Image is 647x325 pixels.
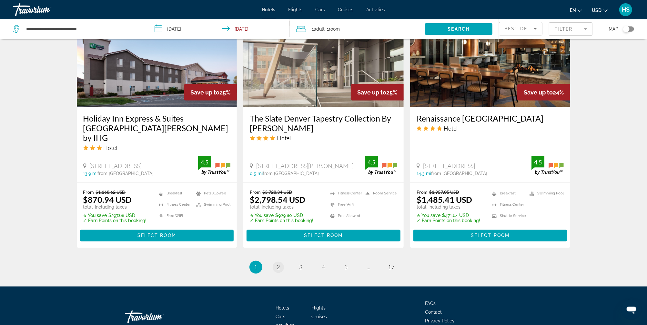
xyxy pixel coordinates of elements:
[526,190,564,198] li: Swimming Pool
[276,306,289,311] a: Hotels
[316,7,325,12] span: Cars
[198,156,230,175] img: trustyou-badge.svg
[96,190,126,195] del: $1,168.62 USD
[417,213,440,218] span: ✮ You save
[417,113,564,123] a: Renaissance [GEOGRAPHIC_DATA]
[250,195,305,205] ins: $2,798.54 USD
[322,264,325,271] span: 4
[276,314,285,320] span: Cars
[471,233,510,238] span: Select Room
[80,230,234,241] button: Select Room
[83,205,147,210] p: total, including taxes
[247,230,400,241] button: Select Room
[388,264,395,271] span: 17
[570,5,582,15] button: Change language
[448,26,470,32] span: Search
[327,201,362,209] li: Free WiFi
[357,89,386,96] span: Save up to
[417,190,428,195] span: From
[417,171,431,176] span: 14.3 mi
[90,162,142,170] span: [STREET_ADDRESS]
[277,264,280,271] span: 2
[83,113,231,143] h3: Holiday Inn Express & Suites [GEOGRAPHIC_DATA][PERSON_NAME] by IHG
[425,301,436,306] a: FAQs
[365,158,378,166] div: 4.5
[413,230,567,241] button: Select Room
[98,171,154,176] span: from [GEOGRAPHIC_DATA]
[83,195,132,205] ins: $870.94 USD
[425,319,455,324] a: Privacy Policy
[504,26,538,31] span: Best Deals
[444,125,458,132] span: Hotel
[531,156,564,175] img: trustyou-badge.svg
[256,162,353,170] span: [STREET_ADDRESS][PERSON_NAME]
[184,84,237,101] div: 25%
[425,310,442,315] a: Contact
[423,162,475,170] span: [STREET_ADDRESS]
[417,205,480,210] p: total, including taxes
[198,158,211,166] div: 4.5
[592,8,602,13] span: USD
[247,231,400,239] a: Select Room
[362,190,397,198] li: Room Service
[311,306,326,311] a: Flights
[148,19,290,39] button: Check-in date: Sep 12, 2025 Check-out date: Sep 19, 2025
[621,299,642,320] iframe: Button to launch messaging window
[417,218,480,223] p: ✓ Earn Points on this booking!
[77,4,237,107] img: Hotel image
[592,5,608,15] button: Change currency
[338,7,354,12] a: Cruises
[156,212,193,220] li: Free WiFi
[83,213,107,218] span: ✮ You save
[367,7,385,12] a: Activities
[277,134,291,142] span: Hotel
[367,264,371,271] span: ...
[193,190,230,198] li: Pets Allowed
[262,7,276,12] a: Hotels
[618,26,634,32] button: Toggle map
[311,314,327,320] a: Cruises
[417,195,472,205] ins: $1,485.41 USD
[489,201,526,209] li: Fitness Center
[83,190,94,195] span: From
[250,205,313,210] p: total, including taxes
[262,190,292,195] del: $3,728.34 USD
[531,158,544,166] div: 4.5
[304,233,343,238] span: Select Room
[190,89,219,96] span: Save up to
[425,23,492,35] button: Search
[609,25,618,34] span: Map
[351,84,404,101] div: 25%
[429,190,459,195] del: $1,957.05 USD
[80,231,234,239] a: Select Room
[431,171,487,176] span: from [GEOGRAPHIC_DATA]
[254,264,258,271] span: 1
[314,26,325,32] span: Adult
[417,213,480,218] p: $471.64 USD
[77,261,571,274] nav: Pagination
[410,4,571,107] a: Hotel image
[250,213,313,218] p: $929.80 USD
[504,25,537,33] mat-select: Sort by
[489,190,526,198] li: Breakfast
[345,264,348,271] span: 5
[83,218,147,223] p: ✓ Earn Points on this booking!
[83,171,98,176] span: 13.9 mi
[250,218,313,223] p: ✓ Earn Points on this booking!
[156,190,193,198] li: Breakfast
[290,19,425,39] button: Travelers: 1 adult, 0 children
[288,7,303,12] a: Flights
[549,22,592,36] button: Filter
